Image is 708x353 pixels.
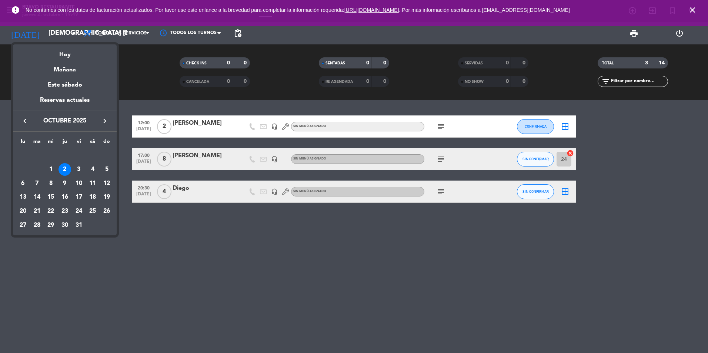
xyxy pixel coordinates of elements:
[13,44,117,60] div: Hoy
[44,205,57,218] div: 22
[30,137,44,149] th: martes
[58,190,72,204] td: 16 de octubre de 2025
[30,190,44,204] td: 14 de octubre de 2025
[72,162,86,176] td: 3 de octubre de 2025
[16,204,30,218] td: 20 de octubre de 2025
[17,191,29,204] div: 13
[59,219,71,232] div: 30
[72,218,86,232] td: 31 de octubre de 2025
[72,190,86,204] td: 17 de octubre de 2025
[100,177,113,190] div: 12
[58,162,72,176] td: 2 de octubre de 2025
[16,218,30,232] td: 27 de octubre de 2025
[86,162,100,176] td: 4 de octubre de 2025
[31,191,43,204] div: 14
[31,116,98,126] span: octubre 2025
[58,218,72,232] td: 30 de octubre de 2025
[58,137,72,149] th: jueves
[73,205,85,218] div: 24
[44,162,58,176] td: 1 de octubre de 2025
[86,177,99,190] div: 11
[13,75,117,95] div: Este sábado
[86,176,100,191] td: 11 de octubre de 2025
[20,117,29,125] i: keyboard_arrow_left
[44,204,58,218] td: 22 de octubre de 2025
[31,177,43,190] div: 7
[100,162,114,176] td: 5 de octubre de 2025
[59,177,71,190] div: 9
[30,218,44,232] td: 28 de octubre de 2025
[13,95,117,111] div: Reservas actuales
[44,190,58,204] td: 15 de octubre de 2025
[72,204,86,218] td: 24 de octubre de 2025
[73,219,85,232] div: 31
[31,219,43,232] div: 28
[17,205,29,218] div: 20
[44,137,58,149] th: miércoles
[86,190,100,204] td: 18 de octubre de 2025
[100,205,113,218] div: 26
[73,191,85,204] div: 17
[100,190,114,204] td: 19 de octubre de 2025
[86,204,100,218] td: 25 de octubre de 2025
[86,163,99,176] div: 4
[59,205,71,218] div: 23
[13,60,117,75] div: Mañana
[58,176,72,191] td: 9 de octubre de 2025
[98,116,111,126] button: keyboard_arrow_right
[72,137,86,149] th: viernes
[86,191,99,204] div: 18
[100,137,114,149] th: domingo
[72,176,86,191] td: 10 de octubre de 2025
[16,148,114,162] td: OCT.
[44,191,57,204] div: 15
[30,176,44,191] td: 7 de octubre de 2025
[17,177,29,190] div: 6
[58,204,72,218] td: 23 de octubre de 2025
[59,163,71,176] div: 2
[73,177,85,190] div: 10
[100,117,109,125] i: keyboard_arrow_right
[86,137,100,149] th: sábado
[44,177,57,190] div: 8
[16,190,30,204] td: 13 de octubre de 2025
[44,219,57,232] div: 29
[18,116,31,126] button: keyboard_arrow_left
[44,163,57,176] div: 1
[16,176,30,191] td: 6 de octubre de 2025
[30,204,44,218] td: 21 de octubre de 2025
[44,218,58,232] td: 29 de octubre de 2025
[59,191,71,204] div: 16
[86,205,99,218] div: 25
[100,163,113,176] div: 5
[44,176,58,191] td: 8 de octubre de 2025
[17,219,29,232] div: 27
[100,191,113,204] div: 19
[16,137,30,149] th: lunes
[100,204,114,218] td: 26 de octubre de 2025
[100,176,114,191] td: 12 de octubre de 2025
[31,205,43,218] div: 21
[73,163,85,176] div: 3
